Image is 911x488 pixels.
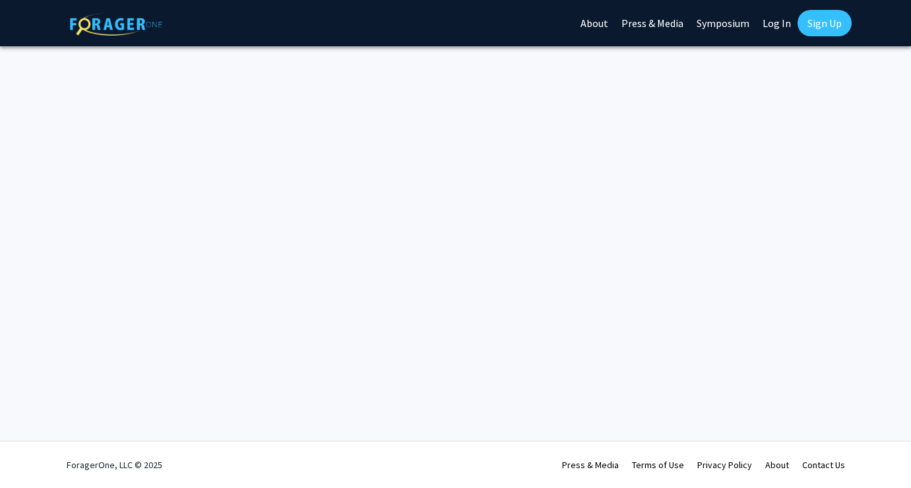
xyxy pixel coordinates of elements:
img: ForagerOne Logo [70,13,162,36]
a: Sign Up [798,10,852,36]
div: ForagerOne, LLC © 2025 [67,442,162,488]
a: About [765,459,789,471]
a: Press & Media [562,459,619,471]
a: Privacy Policy [697,459,752,471]
a: Terms of Use [632,459,684,471]
a: Contact Us [802,459,845,471]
